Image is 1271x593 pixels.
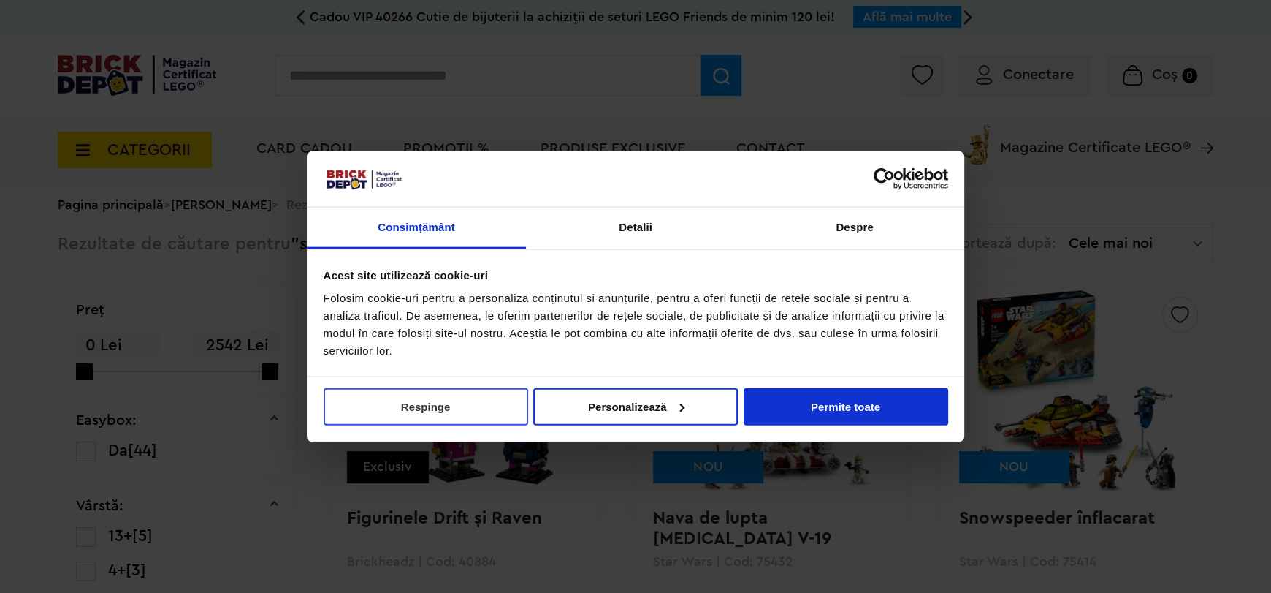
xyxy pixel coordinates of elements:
a: Despre [745,208,964,249]
a: Detalii [526,208,745,249]
button: Permite toate [744,388,948,425]
div: Acest site utilizează cookie-uri [324,266,948,284]
img: siglă [324,167,404,191]
button: Personalizează [533,388,738,425]
a: Usercentrics Cookiebot - opens in a new window [820,167,948,189]
div: Folosim cookie-uri pentru a personaliza conținutul și anunțurile, pentru a oferi funcții de rețel... [324,290,948,360]
button: Respinge [324,388,528,425]
a: Consimțământ [307,208,526,249]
